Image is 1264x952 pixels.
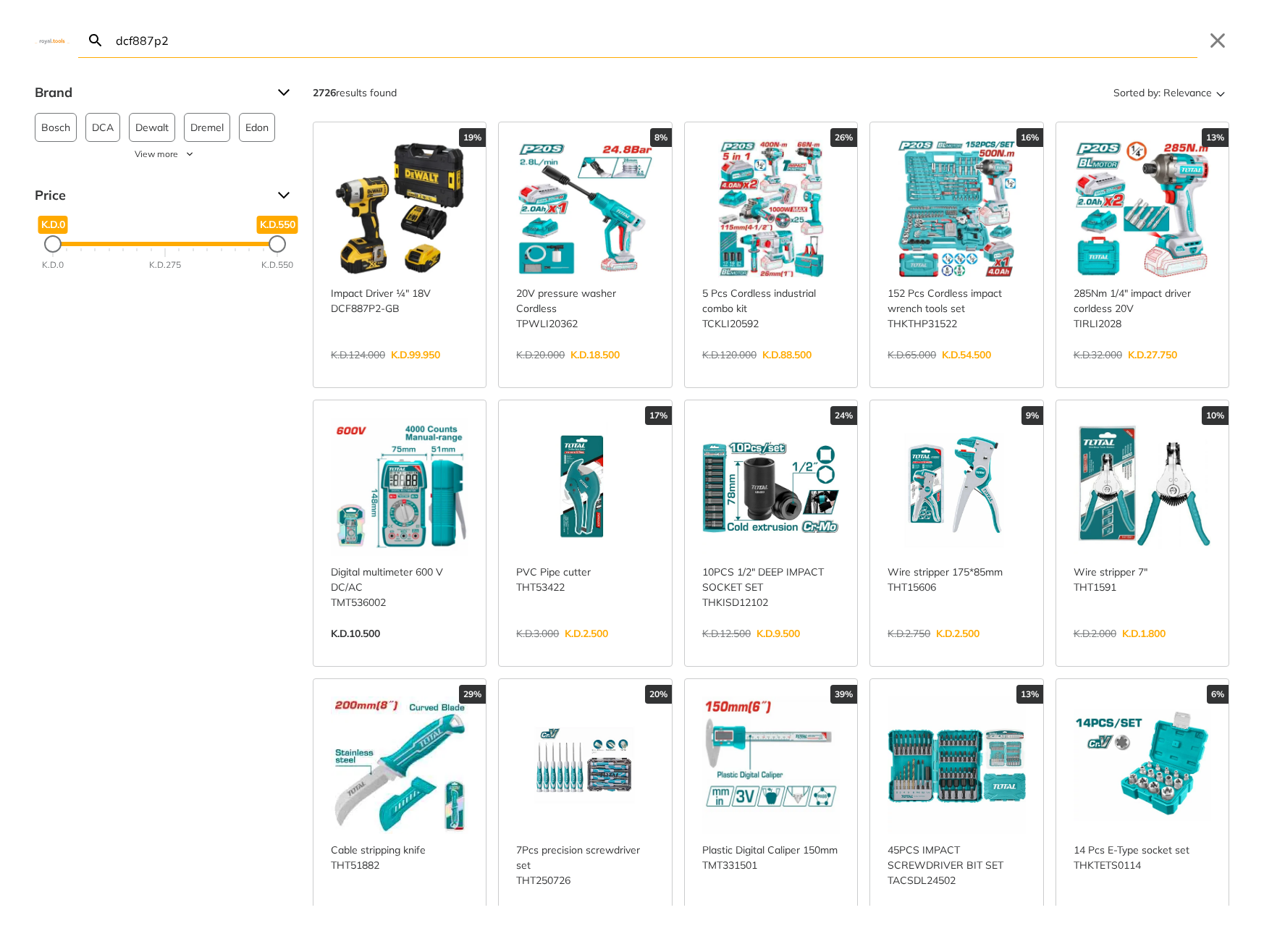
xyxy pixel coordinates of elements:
[35,37,69,43] img: Close
[35,113,77,142] button: Bosch
[35,184,266,207] span: Price
[92,114,114,141] span: DCA
[41,114,70,141] span: Bosch
[35,81,266,104] span: Brand
[135,114,169,141] span: Dewalt
[1212,84,1229,101] svg: Sort
[645,406,672,425] div: 17%
[1206,29,1229,52] button: Close
[830,406,857,425] div: 24%
[261,258,293,271] div: K.D.550
[830,128,857,147] div: 26%
[1202,128,1229,147] div: 13%
[1207,685,1229,704] div: 6%
[87,32,104,49] svg: Search
[1021,406,1043,425] div: 9%
[1016,128,1043,147] div: 16%
[459,128,486,147] div: 19%
[129,113,175,142] button: Dewalt
[269,235,286,253] div: Maximum Price
[1202,406,1229,425] div: 10%
[1016,685,1043,704] div: 13%
[313,86,336,99] strong: 2726
[1163,81,1212,104] span: Relevance
[44,235,62,253] div: Minimum Price
[830,685,857,704] div: 39%
[650,128,672,147] div: 8%
[313,81,397,104] div: results found
[85,113,120,142] button: DCA
[190,114,224,141] span: Dremel
[245,114,269,141] span: Edon
[1111,81,1229,104] button: Sorted by:Relevance Sort
[459,685,486,704] div: 29%
[149,258,181,271] div: K.D.275
[645,685,672,704] div: 20%
[239,113,275,142] button: Edon
[184,113,230,142] button: Dremel
[113,23,1197,57] input: Search…
[135,148,178,161] span: View more
[42,258,64,271] div: K.D.0
[35,148,295,161] button: View more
